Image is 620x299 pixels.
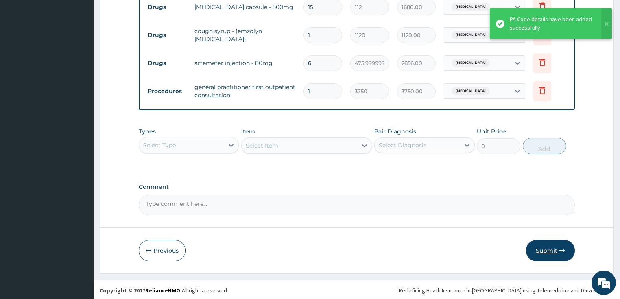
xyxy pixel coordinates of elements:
[510,15,594,32] div: PA Code details have been added successfully
[379,141,426,149] div: Select Diagnosis
[144,28,190,43] td: Drugs
[452,87,490,95] span: [MEDICAL_DATA]
[4,207,155,235] textarea: Type your message and hit 'Enter'
[190,23,300,47] td: cough syrup - (emzolyn [MEDICAL_DATA])
[42,46,137,56] div: Chat with us now
[139,240,186,261] button: Previous
[145,287,180,294] a: RelianceHMO
[144,84,190,99] td: Procedures
[15,41,33,61] img: d_794563401_company_1708531726252_794563401
[139,183,575,190] label: Comment
[452,59,490,67] span: [MEDICAL_DATA]
[523,138,566,154] button: Add
[399,286,614,295] div: Redefining Heath Insurance in [GEOGRAPHIC_DATA] using Telemedicine and Data Science!
[190,55,300,71] td: artemeter injection - 80mg
[241,127,255,135] label: Item
[477,127,506,135] label: Unit Price
[374,127,416,135] label: Pair Diagnosis
[139,128,156,135] label: Types
[100,287,182,294] strong: Copyright © 2017 .
[190,79,300,103] td: general practitioner first outpatient consultation
[143,141,176,149] div: Select Type
[133,4,153,24] div: Minimize live chat window
[526,240,575,261] button: Submit
[144,56,190,71] td: Drugs
[452,3,490,11] span: [MEDICAL_DATA]
[452,31,490,39] span: [MEDICAL_DATA]
[47,95,112,177] span: We're online!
